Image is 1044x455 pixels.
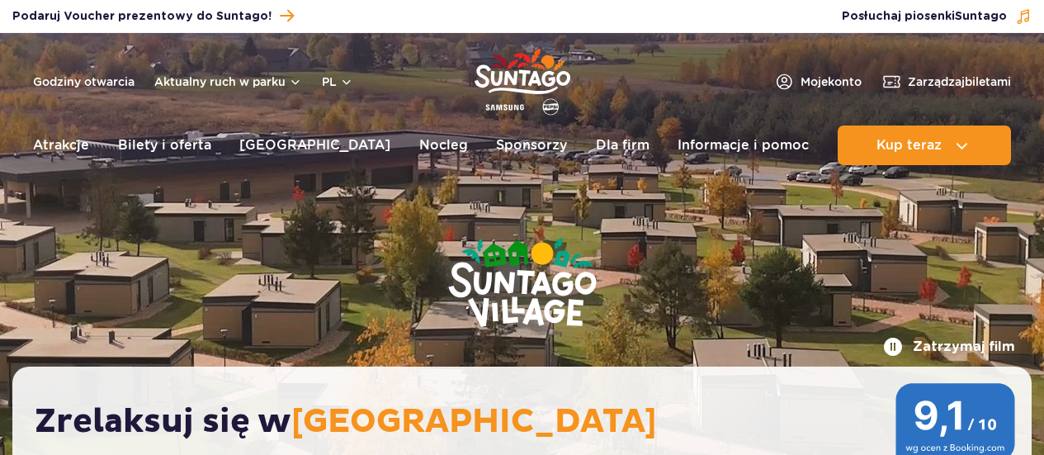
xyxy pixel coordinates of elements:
[291,401,657,443] span: [GEOGRAPHIC_DATA]
[908,73,1011,90] span: Zarządzaj biletami
[801,73,862,90] span: Moje konto
[881,72,1011,92] a: Zarządzajbiletami
[33,126,89,165] a: Atrakcje
[678,126,809,165] a: Informacje i pomoc
[322,73,353,90] button: pl
[382,173,663,395] img: Suntago Village
[955,11,1007,22] span: Suntago
[876,138,942,153] span: Kup teraz
[774,72,862,92] a: Mojekonto
[12,5,294,27] a: Podaruj Voucher prezentowy do Suntago!
[33,73,135,90] a: Godziny otwarcia
[154,75,302,88] button: Aktualny ruch w parku
[838,126,1011,165] button: Kup teraz
[475,41,570,117] a: Park of Poland
[842,8,1007,25] span: Posłuchaj piosenki
[35,401,1026,443] h2: Zrelaksuj się w
[596,126,650,165] a: Dla firm
[496,126,567,165] a: Sponsorzy
[118,126,211,165] a: Bilety i oferta
[12,8,272,25] span: Podaruj Voucher prezentowy do Suntago!
[842,8,1032,25] button: Posłuchaj piosenkiSuntago
[883,337,1015,357] button: Zatrzymaj film
[419,126,468,165] a: Nocleg
[239,126,390,165] a: [GEOGRAPHIC_DATA]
